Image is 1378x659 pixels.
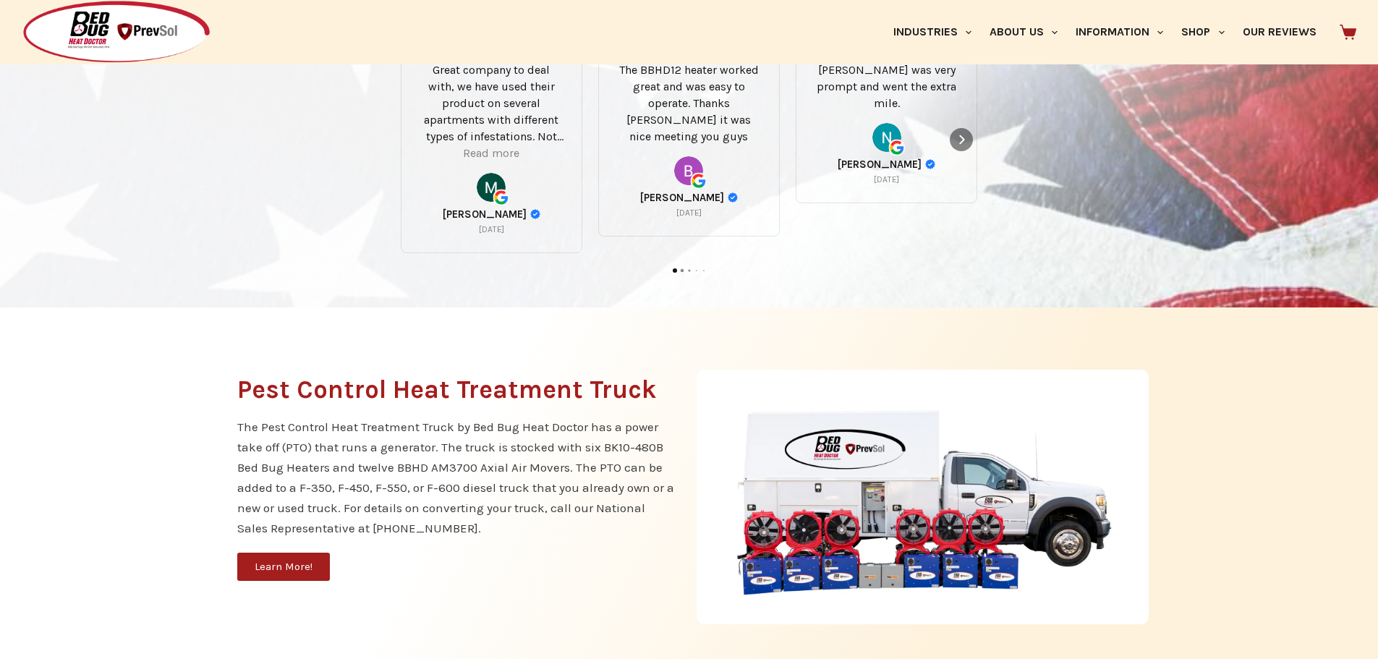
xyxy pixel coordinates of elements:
a: View on Google [477,173,506,202]
p: The Pest Control Heat Treatment Truck by Bed Bug Heat Doctor has a power take off (PTO) that runs... [237,417,675,538]
a: Learn More! [237,553,330,581]
span: [PERSON_NAME] [443,208,527,221]
a: Review by Bonnie handley [640,191,738,204]
div: Read more [463,145,519,161]
div: [DATE] [479,224,504,235]
div: [DATE] [874,174,899,185]
div: Verified Customer [530,209,540,219]
a: Review by Nathan Diers [838,158,935,171]
div: The BBHD12 heater worked great and was easy to operate. Thanks [PERSON_NAME] it was nice meeting ... [616,61,762,145]
div: Previous [406,128,429,151]
a: View on Google [674,156,703,185]
div: [DATE] [676,207,702,218]
span: [PERSON_NAME] [838,158,922,171]
img: Michael Dineen [477,173,506,202]
span: [PERSON_NAME] [640,191,724,204]
div: Carousel [400,26,979,254]
h2: Pest Control Heat Treatment Truck [237,377,675,402]
span: Learn More! [255,561,312,572]
div: Great company to deal with, we have used their product on several apartments with different types... [419,61,564,145]
div: [PERSON_NAME] was very prompt and went the extra mile. [814,61,959,111]
button: Open LiveChat chat widget [12,6,55,49]
a: Review by Michael Dineen [443,208,540,221]
a: View on Google [872,123,901,152]
div: Next [950,128,973,151]
img: Nathan Diers [872,123,901,152]
div: Verified Customer [728,192,738,203]
img: Bonnie handley [674,156,703,185]
div: Verified Customer [925,159,935,169]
